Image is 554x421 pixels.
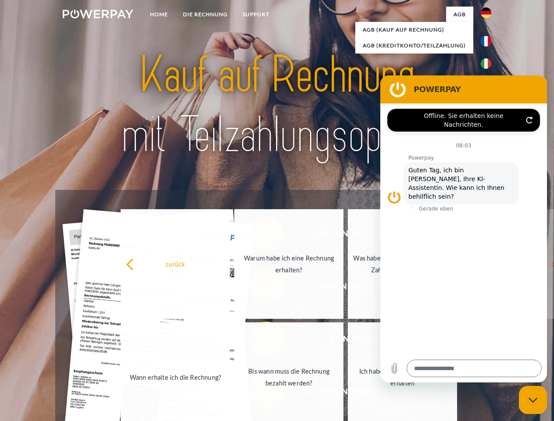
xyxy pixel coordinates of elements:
a: AGB (Kauf auf Rechnung) [355,22,473,38]
a: DIE RECHNUNG [175,7,235,22]
a: AGB (Kreditkonto/Teilzahlung) [355,38,473,54]
a: agb [446,7,473,22]
div: zurück [126,258,225,270]
div: Warum habe ich eine Rechnung erhalten? [239,252,338,276]
img: de [481,7,491,18]
div: Was habe ich noch offen, ist meine Zahlung eingegangen? [353,252,452,276]
img: logo-powerpay-white.svg [63,10,133,18]
a: SUPPORT [235,7,277,22]
div: Wann erhalte ich die Rechnung? [126,371,225,383]
iframe: Messaging-Fenster [380,75,547,382]
div: Bis wann muss die Rechnung bezahlt werden? [239,365,338,389]
img: it [481,58,491,69]
div: Ich habe nur eine Teillieferung erhalten [353,365,452,389]
a: Was habe ich noch offen, ist meine Zahlung eingegangen? [348,209,457,319]
img: fr [481,36,491,46]
a: Home [143,7,175,22]
iframe: Schaltfläche zum Öffnen des Messaging-Fensters; Konversation läuft [519,386,547,414]
img: title-powerpay_de.svg [84,42,470,168]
